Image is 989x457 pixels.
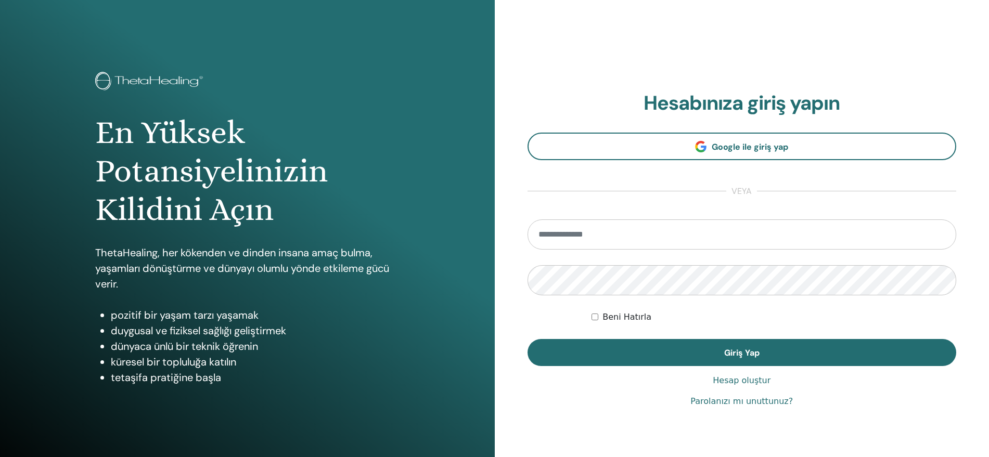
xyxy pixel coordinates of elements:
[726,185,757,198] span: veya
[713,374,770,387] a: Hesap oluştur
[528,339,957,366] button: Giriş Yap
[712,141,788,152] span: Google ile giriş yap
[111,354,399,370] li: küresel bir topluluğa katılın
[602,311,651,323] label: Beni Hatırla
[95,245,399,292] p: ThetaHealing, her kökenden ve dinden insana amaç bulma, yaşamları dönüştürme ve dünyayı olumlu yö...
[111,338,399,354] li: dünyaca ünlü bir teknik öğrenin
[111,370,399,385] li: tetaşifa pratiğine başla
[690,395,793,408] a: Parolanızı mı unuttunuz?
[528,133,957,160] a: Google ile giriş yap
[95,113,399,229] h1: En Yüksek Potansiyelinizin Kilidini Açın
[592,311,956,323] div: Keep me authenticated indefinitely or until I manually logout
[528,92,957,115] h2: Hesabınıza giriş yapın
[111,323,399,338] li: duygusal ve fiziksel sağlığı geliştirmek
[111,307,399,323] li: pozitif bir yaşam tarzı yaşamak
[724,347,760,358] span: Giriş Yap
